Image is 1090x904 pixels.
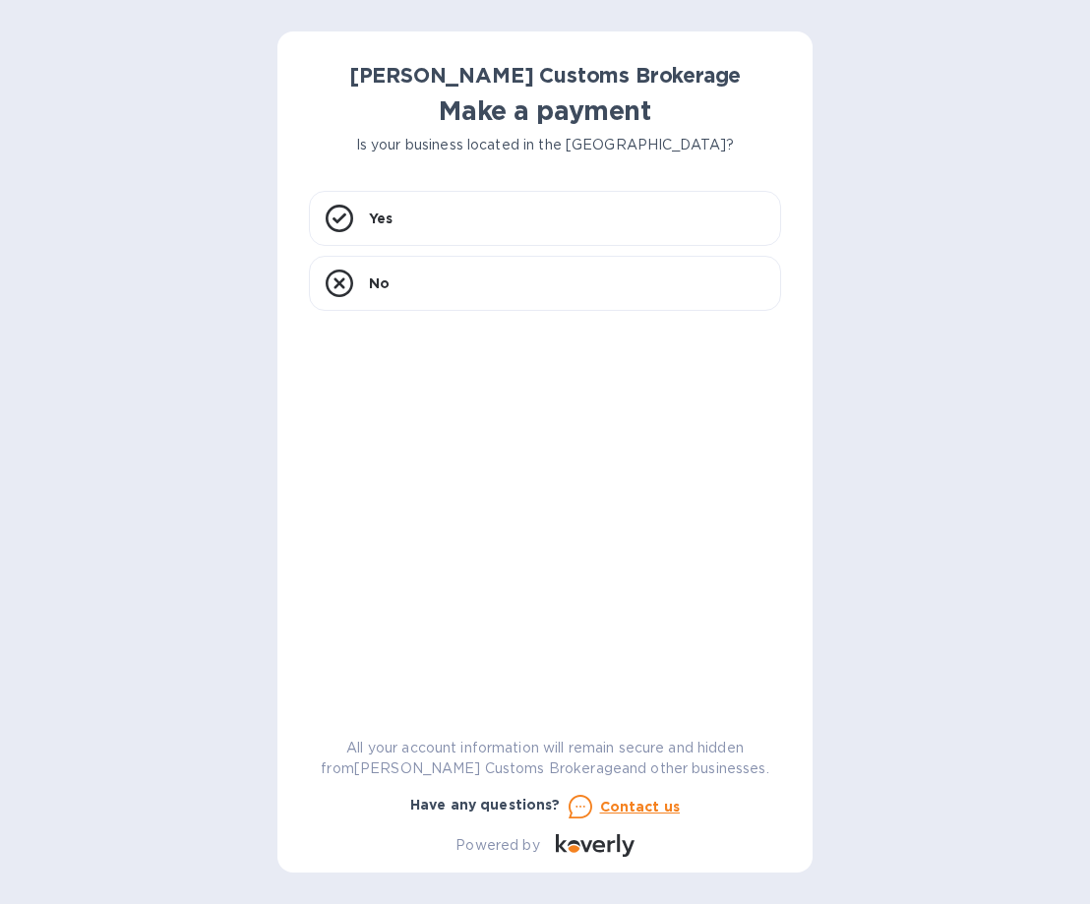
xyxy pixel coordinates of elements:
h1: Make a payment [309,95,781,127]
b: Have any questions? [410,797,561,813]
p: Powered by [455,835,539,856]
u: Contact us [600,799,681,814]
p: All your account information will remain secure and hidden from [PERSON_NAME] Customs Brokerage a... [309,738,781,779]
p: No [369,273,390,293]
b: [PERSON_NAME] Customs Brokerage [349,63,742,88]
p: Is your business located in the [GEOGRAPHIC_DATA]? [309,135,781,155]
p: Yes [369,209,393,228]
